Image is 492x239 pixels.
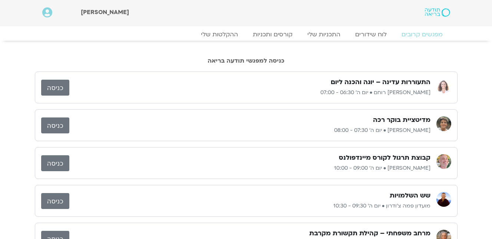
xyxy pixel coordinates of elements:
[41,80,69,96] a: כניסה
[42,31,450,38] nav: Menu
[81,8,129,16] span: [PERSON_NAME]
[41,155,69,171] a: כניסה
[436,79,451,93] img: אורנה סמלסון רוחם
[35,57,458,64] h2: כניסה למפגשי תודעה בריאה
[436,192,451,207] img: מועדון פמה צ'ודרון
[69,164,430,173] p: [PERSON_NAME] • יום ה׳ 09:00 - 10:00
[194,31,245,38] a: ההקלטות שלי
[436,154,451,169] img: רון אלון
[300,31,348,38] a: התכניות שלי
[436,116,451,131] img: נעם גרייף
[331,78,430,87] h3: התעוררות עדינה – יוגה והכנה ליום
[390,191,430,200] h3: שש השלמויות
[69,202,430,210] p: מועדון פמה צ'ודרון • יום ה׳ 09:30 - 10:30
[41,193,69,209] a: כניסה
[394,31,450,38] a: מפגשים קרובים
[69,88,430,97] p: [PERSON_NAME] רוחם • יום ה׳ 06:30 - 07:00
[348,31,394,38] a: לוח שידורים
[245,31,300,38] a: קורסים ותכניות
[309,229,430,238] h3: מרחב משפחתי – קהילת תקשורת מקרבת
[373,116,430,125] h3: מדיטציית בוקר רכה
[69,126,430,135] p: [PERSON_NAME] • יום ה׳ 07:30 - 08:00
[41,117,69,133] a: כניסה
[339,153,430,162] h3: קבוצת תרגול לקורס מיינדפולנס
